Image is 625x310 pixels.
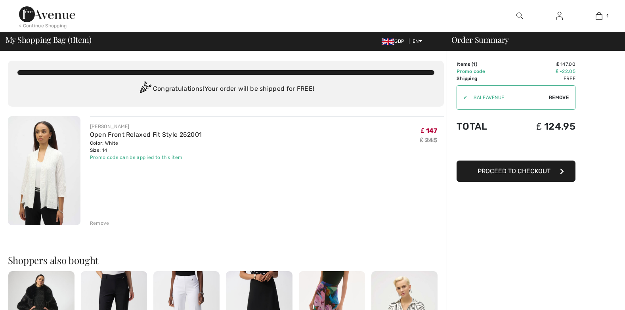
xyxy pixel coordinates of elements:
button: Proceed to Checkout [457,161,575,182]
div: Promo code can be applied to this item [90,154,202,161]
div: Remove [90,220,109,227]
img: search the website [516,11,523,21]
img: Open Front Relaxed Fit Style 252001 [8,116,80,225]
a: 1 [579,11,618,21]
div: ✔ [457,94,467,101]
img: My Info [556,11,563,21]
span: 1 [473,61,476,67]
span: Proceed to Checkout [478,167,550,175]
span: Remove [549,94,569,101]
span: 1 [70,34,73,44]
div: Order Summary [442,36,620,44]
img: Congratulation2.svg [137,81,153,97]
span: My Shopping Bag ( Item) [6,36,92,44]
span: GBP [382,38,407,44]
td: Free [509,75,575,82]
iframe: PayPal [457,140,575,158]
img: My Bag [596,11,602,21]
td: Total [457,113,509,140]
a: Open Front Relaxed Fit Style 252001 [90,131,202,138]
td: ₤ 124.95 [509,113,575,140]
div: Congratulations! Your order will be shipped for FREE! [17,81,434,97]
td: Shipping [457,75,509,82]
div: [PERSON_NAME] [90,123,202,130]
img: UK Pound [382,38,394,45]
img: 1ère Avenue [19,6,75,22]
td: ₤ 147.00 [509,61,575,68]
td: ₤ -22.05 [509,68,575,75]
input: Promo code [467,86,549,109]
span: ₤ 147 [421,127,437,134]
div: < Continue Shopping [19,22,67,29]
td: Promo code [457,68,509,75]
s: ₤ 245 [420,136,437,144]
span: 1 [606,12,608,19]
div: Color: White Size: 14 [90,140,202,154]
td: Items ( ) [457,61,509,68]
a: Sign In [550,11,569,21]
span: EN [413,38,422,44]
h2: Shoppers also bought [8,255,444,265]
